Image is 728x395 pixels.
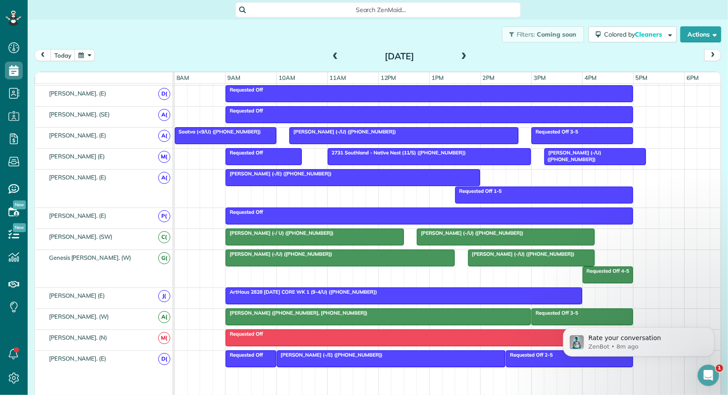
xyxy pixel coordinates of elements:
span: [PERSON_NAME]. (E) [47,174,108,181]
span: Requested Off [225,150,263,156]
span: 2731 Southland - Native Nest (11/S) ([PHONE_NUMBER]) [327,150,466,156]
span: [PERSON_NAME]. (W) [47,313,111,320]
span: ArtHaus 2828 [DATE] CORE WK 1 (9-4/U) ([PHONE_NUMBER]) [225,289,378,295]
span: M( [158,332,170,344]
span: [PERSON_NAME]. (E) [47,90,108,97]
span: Requested Off 1-5 [455,188,502,194]
span: 11am [328,74,348,81]
span: 2pm [481,74,497,81]
iframe: Intercom live chat [698,365,719,386]
span: J( [158,290,170,302]
span: G( [158,252,170,264]
span: Requested Off 2-5 [506,352,553,358]
button: Actions [680,26,721,42]
span: C( [158,231,170,243]
button: Colored byCleaners [588,26,677,42]
span: Requested Off 3-5 [531,129,579,135]
span: [PERSON_NAME]. (E) [47,212,108,219]
span: [PERSON_NAME] ([PHONE_NUMBER], [PHONE_NUMBER]) [225,310,368,316]
span: [PERSON_NAME] (-/E) ([PHONE_NUMBER]) [276,352,383,358]
span: Saatva (<9/U) ([PHONE_NUMBER]) [174,129,261,135]
span: 4pm [583,74,598,81]
span: [PERSON_NAME]. (N) [47,334,109,341]
span: Requested Off 4-5 [582,268,630,274]
span: Coming soon [537,30,577,38]
span: [PERSON_NAME] (-/U) ([PHONE_NUMBER]) [289,129,396,135]
span: [PERSON_NAME]. (E) [47,355,108,362]
span: [PERSON_NAME] (-/U) ([PHONE_NUMBER]) [544,150,601,162]
span: A( [158,311,170,323]
button: prev [34,49,51,61]
span: 9am [226,74,242,81]
span: 3pm [532,74,547,81]
span: Requested Off [225,331,263,337]
span: [PERSON_NAME] (-/U) ([PHONE_NUMBER]) [416,230,524,236]
span: [PERSON_NAME] (-/U) ([PHONE_NUMBER]) [468,251,575,257]
span: 1pm [430,74,445,81]
span: [PERSON_NAME]. (SE) [47,111,111,118]
span: 1 [716,365,723,372]
span: D( [158,88,170,100]
span: Cleaners [635,30,663,38]
span: Requested Off [225,87,263,93]
span: 6pm [685,74,700,81]
span: [PERSON_NAME] (E) [47,153,107,160]
span: [PERSON_NAME]. (SW) [47,233,114,240]
span: [PERSON_NAME] (-/U) ([PHONE_NUMBER]) [225,251,333,257]
span: New [13,223,26,232]
span: Filters: [517,30,535,38]
span: Genesis [PERSON_NAME]. (W) [47,254,133,261]
h2: [DATE] [344,51,455,61]
span: A( [158,109,170,121]
span: New [13,200,26,209]
span: M( [158,151,170,163]
span: D( [158,353,170,365]
span: 8am [175,74,191,81]
span: 5pm [634,74,650,81]
span: Colored by [604,30,665,38]
span: A( [158,130,170,142]
span: P( [158,210,170,222]
span: 12pm [379,74,398,81]
iframe: Intercom notifications message [550,308,728,371]
span: Requested Off [225,352,263,358]
button: next [704,49,721,61]
span: [PERSON_NAME]. (E) [47,132,108,139]
span: Requested Off [225,209,263,215]
span: Requested Off [225,108,263,114]
span: [PERSON_NAME] (E) [47,292,107,299]
button: today [50,49,75,61]
span: [PERSON_NAME] (-/ U) ([PHONE_NUMBER]) [225,230,334,236]
span: A( [158,172,170,184]
span: [PERSON_NAME] (-/E) ([PHONE_NUMBER]) [225,170,332,177]
span: 10am [277,74,297,81]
